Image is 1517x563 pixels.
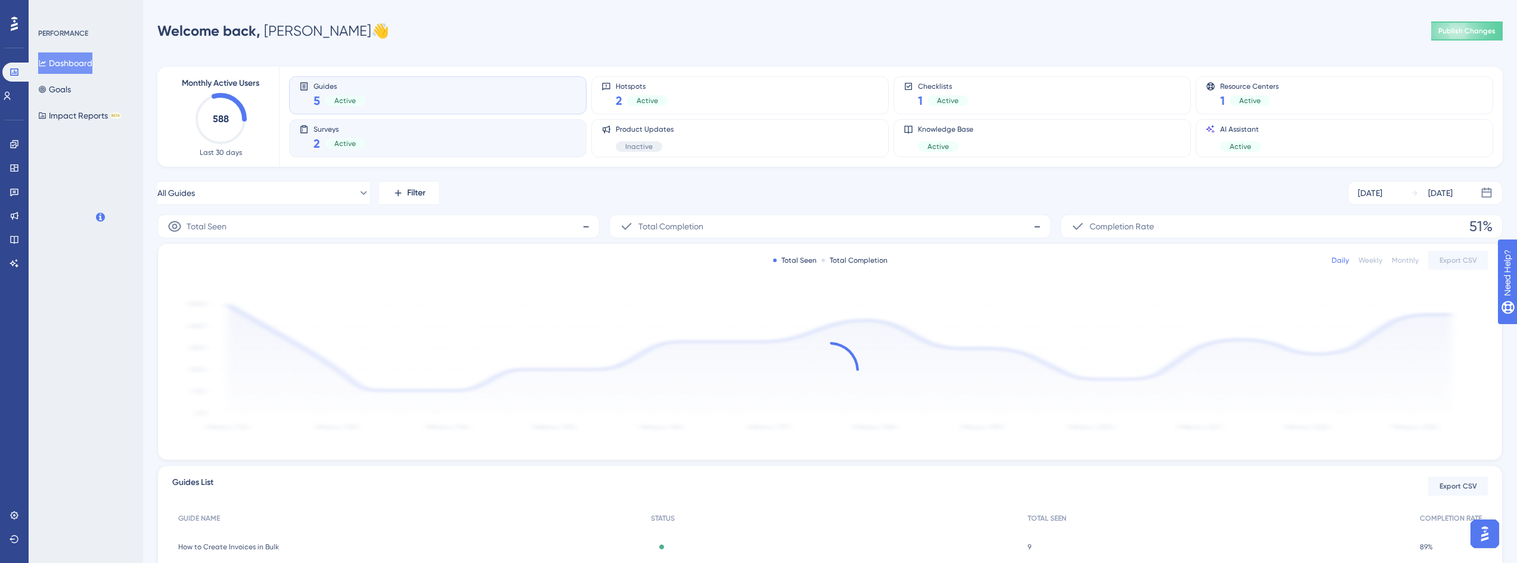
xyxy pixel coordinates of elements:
[1028,542,1031,552] span: 9
[172,475,213,497] span: Guides List
[110,113,121,119] div: BETA
[1220,125,1261,134] span: AI Assistant
[38,79,71,100] button: Goals
[38,105,121,126] button: Impact ReportsBETA
[821,256,888,265] div: Total Completion
[1034,217,1041,236] span: -
[1431,21,1503,41] button: Publish Changes
[213,113,229,125] text: 588
[1090,219,1154,234] span: Completion Rate
[200,148,242,157] span: Last 30 days
[314,135,320,152] span: 2
[182,76,259,91] span: Monthly Active Users
[157,186,195,200] span: All Guides
[1428,251,1488,270] button: Export CSV
[616,82,668,90] span: Hotspots
[1220,82,1279,90] span: Resource Centers
[616,92,622,109] span: 2
[1230,142,1251,151] span: Active
[379,181,439,205] button: Filter
[582,217,590,236] span: -
[1440,256,1477,265] span: Export CSV
[927,142,949,151] span: Active
[1358,256,1382,265] div: Weekly
[651,514,675,523] span: STATUS
[918,82,968,90] span: Checklists
[1420,514,1482,523] span: COMPLETION RATE
[178,514,220,523] span: GUIDE NAME
[334,139,356,148] span: Active
[773,256,817,265] div: Total Seen
[1420,542,1433,552] span: 89%
[1028,514,1066,523] span: TOTAL SEEN
[157,21,389,41] div: [PERSON_NAME] 👋
[1239,96,1261,105] span: Active
[1428,477,1488,496] button: Export CSV
[1440,481,1477,491] span: Export CSV
[937,96,958,105] span: Active
[918,125,973,134] span: Knowledge Base
[1467,516,1503,552] iframe: UserGuiding AI Assistant Launcher
[616,125,674,134] span: Product Updates
[1469,217,1493,236] span: 51%
[1438,26,1496,36] span: Publish Changes
[314,125,365,133] span: Surveys
[334,96,356,105] span: Active
[638,219,703,234] span: Total Completion
[625,142,653,151] span: Inactive
[157,22,260,39] span: Welcome back,
[1332,256,1349,265] div: Daily
[1428,186,1453,200] div: [DATE]
[38,52,92,74] button: Dashboard
[407,186,426,200] span: Filter
[38,29,88,38] div: PERFORMANCE
[1358,186,1382,200] div: [DATE]
[1220,92,1225,109] span: 1
[918,92,923,109] span: 1
[178,542,279,552] span: How to Create Invoices in Bulk
[187,219,227,234] span: Total Seen
[314,82,365,90] span: Guides
[28,3,75,17] span: Need Help?
[637,96,658,105] span: Active
[314,92,320,109] span: 5
[157,181,370,205] button: All Guides
[1392,256,1419,265] div: Monthly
